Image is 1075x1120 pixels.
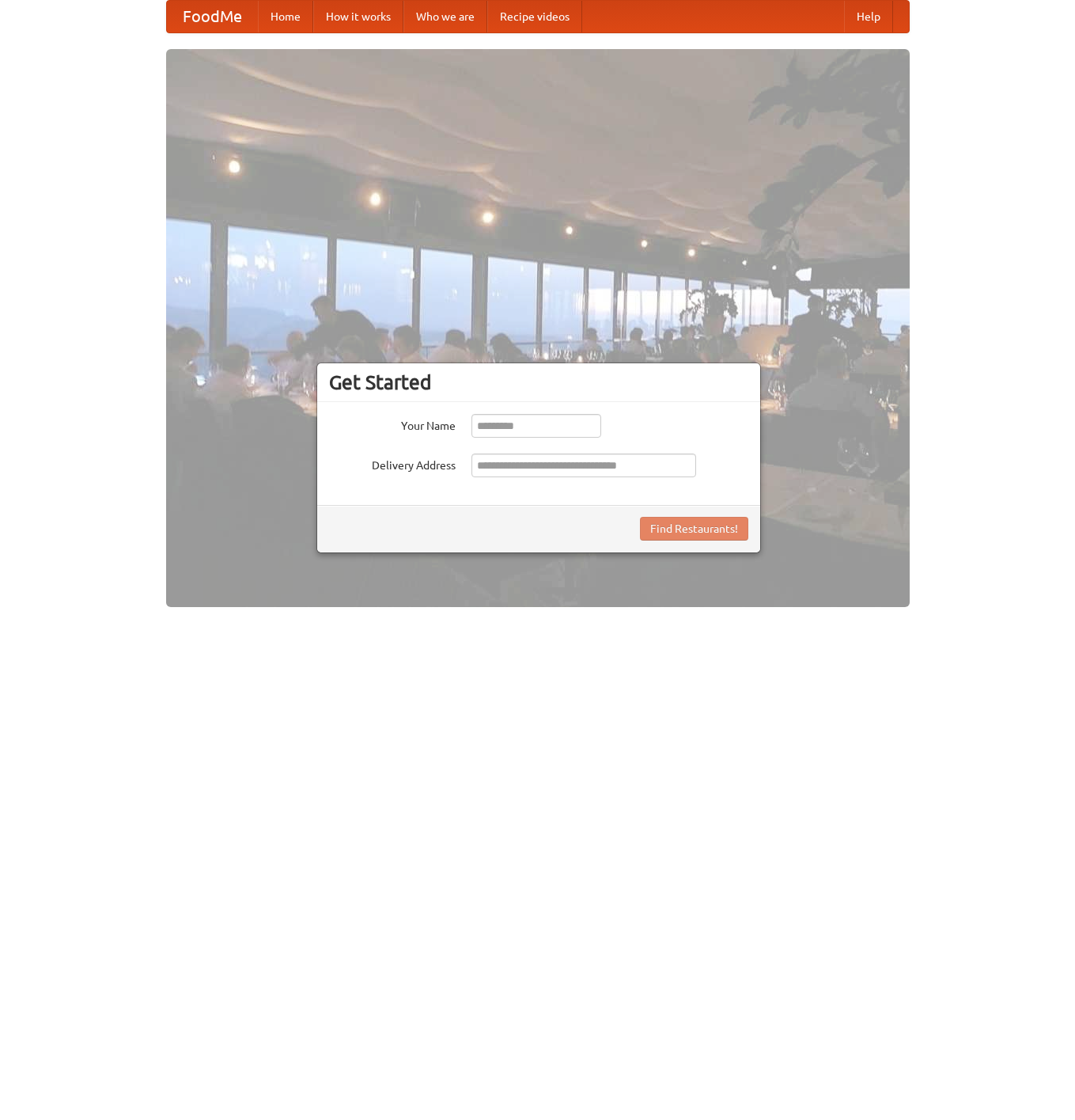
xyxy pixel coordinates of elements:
[329,370,748,394] h3: Get Started
[313,1,403,32] a: How it works
[258,1,313,32] a: Home
[329,454,456,473] label: Delivery Address
[329,414,456,434] label: Your Name
[487,1,582,32] a: Recipe videos
[844,1,893,32] a: Help
[640,517,748,541] button: Find Restaurants!
[403,1,487,32] a: Who we are
[167,1,258,32] a: FoodMe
